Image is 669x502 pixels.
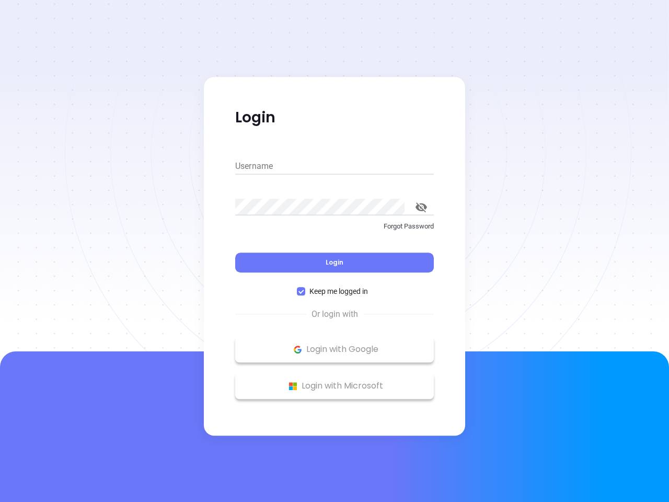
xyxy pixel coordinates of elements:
button: toggle password visibility [409,195,434,220]
img: Google Logo [291,343,304,356]
span: Or login with [306,308,363,321]
p: Login with Microsoft [240,378,429,394]
a: Forgot Password [235,221,434,240]
span: Login [326,258,343,267]
span: Keep me logged in [305,286,372,297]
p: Login with Google [240,341,429,357]
p: Forgot Password [235,221,434,232]
button: Login [235,253,434,272]
button: Google Logo Login with Google [235,336,434,362]
img: Microsoft Logo [286,380,299,393]
p: Login [235,108,434,127]
button: Microsoft Logo Login with Microsoft [235,373,434,399]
